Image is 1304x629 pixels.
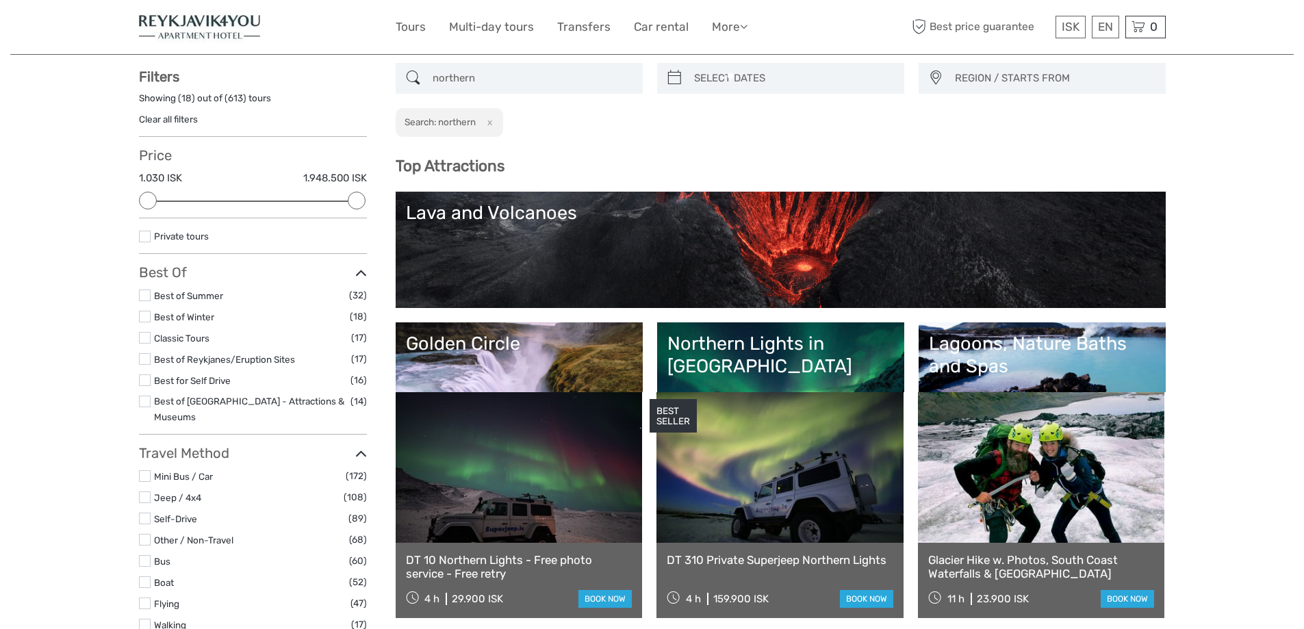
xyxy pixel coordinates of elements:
a: Bus [154,556,170,567]
span: 4 h [424,593,439,605]
a: Multi-day tours [449,17,534,37]
a: Golden Circle [406,333,632,428]
div: Showing ( ) out of ( ) tours [139,92,367,113]
h3: Travel Method [139,445,367,461]
span: (16) [350,372,367,388]
div: Golden Circle [406,333,632,355]
a: Car rental [634,17,689,37]
span: 0 [1148,20,1160,34]
a: Clear all filters [139,114,198,125]
a: Private tours [154,231,209,242]
div: EN [1092,16,1119,38]
a: Best for Self Drive [154,375,231,386]
span: (89) [348,511,367,526]
a: Best of Reykjanes/Eruption Sites [154,354,295,365]
span: (68) [349,532,367,548]
span: (60) [349,553,367,569]
div: 23.900 ISK [977,593,1029,605]
div: Northern Lights in [GEOGRAPHIC_DATA] [667,333,894,377]
span: (17) [351,330,367,346]
a: Tours [396,17,426,37]
a: DT 310 Private Superjeep Northern Lights [667,553,893,567]
a: Jeep / 4x4 [154,492,201,503]
a: book now [1101,590,1154,608]
span: (47) [350,595,367,611]
a: Best of [GEOGRAPHIC_DATA] - Attractions & Museums [154,396,344,422]
div: Lagoons, Nature Baths and Spas [929,333,1155,377]
a: Glacier Hike w. Photos, South Coast Waterfalls & [GEOGRAPHIC_DATA] [928,553,1155,581]
span: (52) [349,574,367,590]
span: ISK [1062,20,1079,34]
button: x [478,115,496,129]
h3: Price [139,147,367,164]
a: Self-Drive [154,513,197,524]
a: Mini Bus / Car [154,471,213,482]
span: 11 h [947,593,964,605]
a: Transfers [557,17,611,37]
button: REGION / STARTS FROM [949,67,1159,90]
a: Lava and Volcanoes [406,202,1155,298]
input: SELECT DATES [689,66,897,90]
span: 4 h [686,593,701,605]
span: (17) [351,351,367,367]
a: DT 10 Northern Lights - Free photo service - Free retry [406,553,632,581]
a: Flying [154,598,179,609]
a: book now [840,590,893,608]
a: Boat [154,577,174,588]
b: Top Attractions [396,157,504,175]
div: BEST SELLER [650,399,697,433]
a: Lagoons, Nature Baths and Spas [929,333,1155,428]
label: 1.948.500 ISK [303,171,367,185]
a: Best of Summer [154,290,223,301]
a: Classic Tours [154,333,209,344]
div: 29.900 ISK [452,593,503,605]
a: More [712,17,747,37]
p: We're away right now. Please check back later! [19,24,155,35]
button: Open LiveChat chat widget [157,21,174,38]
label: 1.030 ISK [139,171,182,185]
a: book now [578,590,632,608]
span: (14) [350,394,367,409]
a: Other / Non-Travel [154,535,233,545]
a: Northern Lights in [GEOGRAPHIC_DATA] [667,333,894,428]
span: (172) [346,468,367,484]
div: 159.900 ISK [713,593,769,605]
span: (18) [350,309,367,324]
label: 613 [228,92,243,105]
input: SEARCH [427,66,636,90]
a: Best of Winter [154,311,214,322]
h3: Best Of [139,264,367,281]
span: Best price guarantee [909,16,1052,38]
label: 18 [181,92,192,105]
img: 6-361f32cd-14e7-48eb-9e68-625e5797bc9e_logo_small.jpg [139,10,260,44]
span: (108) [344,489,367,505]
h2: Search: northern [405,116,476,127]
span: (32) [349,287,367,303]
strong: Filters [139,68,179,85]
div: Lava and Volcanoes [406,202,1155,224]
